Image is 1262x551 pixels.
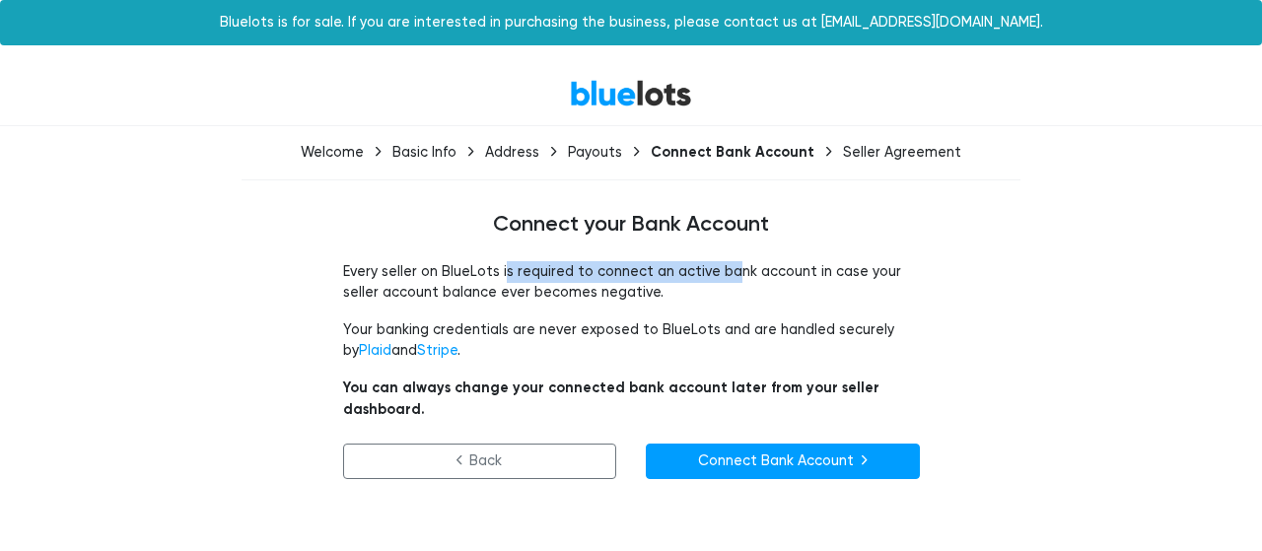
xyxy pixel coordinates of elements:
div: Connect Bank Account [651,143,814,161]
div: Payouts [568,144,622,161]
div: Welcome [301,144,364,161]
div: Address [485,144,539,161]
a: Plaid [359,342,391,359]
a: Back [343,444,617,479]
a: BlueLots [570,79,692,107]
p: Every seller on BlueLots is required to connect an active bank account in case your seller accoun... [343,261,920,304]
a: Connect Bank Account [646,444,920,479]
h4: Connect your Bank Account [39,212,1223,238]
p: You can always change your connected bank account later from your seller dashboard. [343,378,920,420]
div: Basic Info [392,144,456,161]
a: Stripe [417,342,457,359]
div: Seller Agreement [843,144,961,161]
p: Your banking credentials are never exposed to BlueLots and are handled securely by and . [343,319,920,362]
